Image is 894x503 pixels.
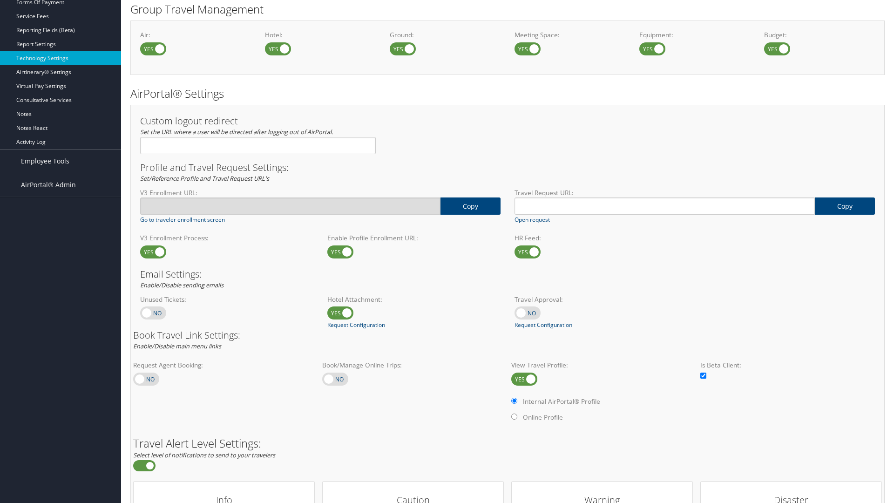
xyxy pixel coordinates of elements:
[322,360,504,370] label: Book/Manage Online Trips:
[140,128,333,136] em: Set the URL where a user will be directed after logging out of AirPortal.
[140,188,501,197] label: V3 Enrollment URL:
[515,233,688,243] label: HR Feed:
[140,270,875,279] h3: Email Settings:
[21,150,69,173] span: Employee Tools
[140,216,225,224] a: Go to traveler enrollment screen
[515,30,625,40] label: Meeting Space:
[815,197,875,215] a: copy
[140,30,251,40] label: Air:
[140,116,376,126] h3: Custom logout redirect
[327,321,385,329] a: Request Configuration
[390,30,501,40] label: Ground:
[515,188,875,197] label: Travel Request URL:
[523,413,563,422] label: Online Profile
[265,30,376,40] label: Hotel:
[440,197,501,215] a: copy
[133,451,275,459] em: Select level of notifications to send to your travelers
[140,233,313,243] label: V3 Enrollment Process:
[511,360,693,370] label: View Travel Profile:
[140,163,875,172] h3: Profile and Travel Request Settings:
[133,360,315,370] label: Request Agent Booking:
[700,360,882,370] label: Is Beta Client:
[515,216,550,224] a: Open request
[327,233,501,243] label: Enable Profile Enrollment URL:
[515,295,688,304] label: Travel Approval:
[133,331,882,340] h3: Book Travel Link Settings:
[130,86,885,102] h2: AirPortal® Settings
[130,1,885,17] h2: Group Travel Management
[140,295,313,304] label: Unused Tickets:
[764,30,875,40] label: Budget:
[327,295,501,304] label: Hotel Attachment:
[133,342,221,350] em: Enable/Disable main menu links
[515,321,572,329] a: Request Configuration
[140,174,269,183] em: Set/Reference Profile and Travel Request URL's
[523,397,600,406] label: Internal AirPortal® Profile
[140,281,223,289] em: Enable/Disable sending emails
[639,30,750,40] label: Equipment:
[133,438,882,449] h2: Travel Alert Level Settings:
[21,173,76,197] span: AirPortal® Admin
